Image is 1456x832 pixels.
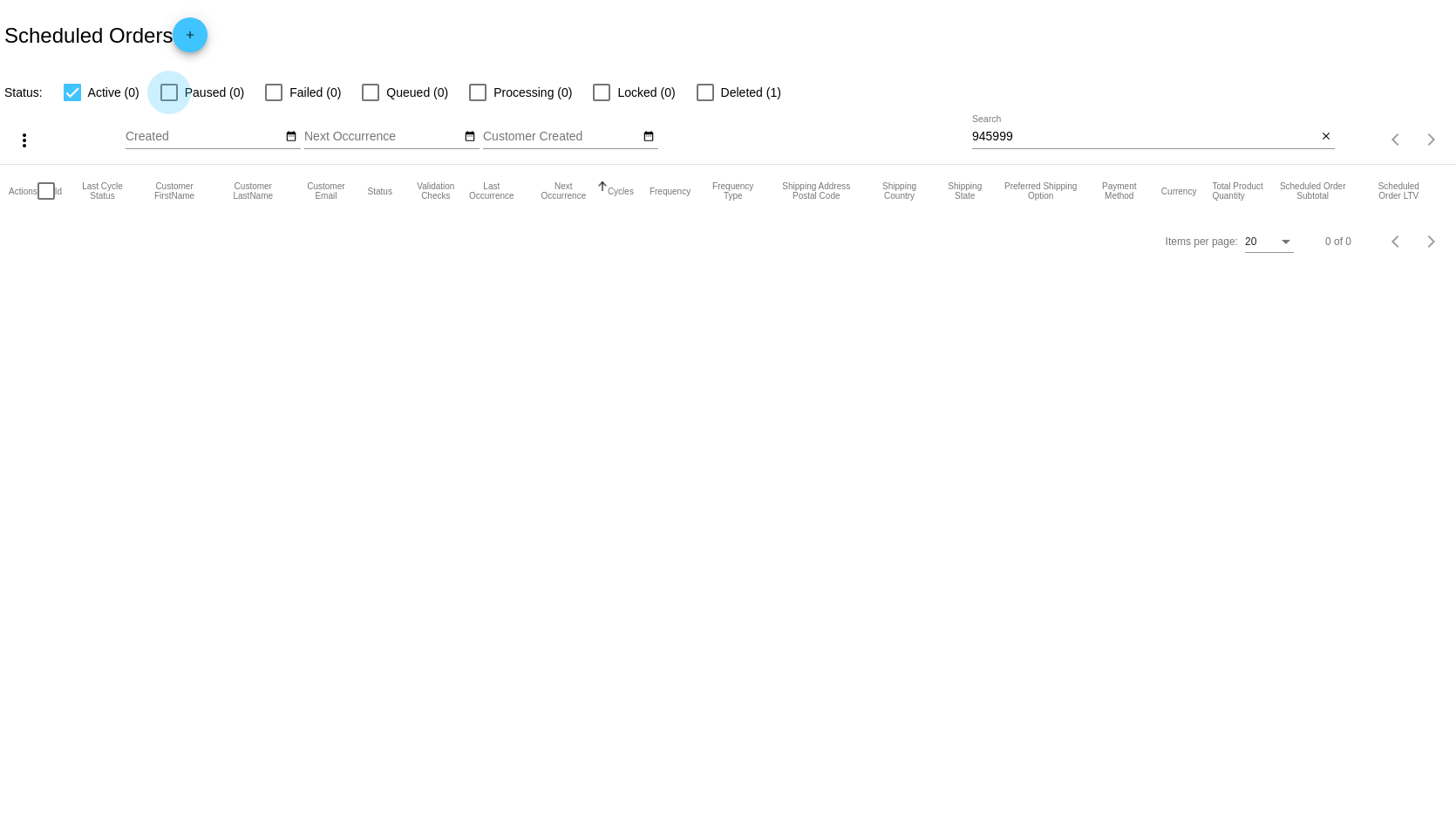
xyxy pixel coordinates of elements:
button: Previous page [1379,224,1414,259]
mat-header-cell: Validation Checks [408,165,464,217]
mat-icon: close [1320,130,1332,144]
h2: Scheduled Orders [4,17,208,52]
mat-icon: date_range [643,130,655,144]
button: Change sorting for LifetimeValue [1366,181,1432,201]
button: Change sorting for ShippingCountry [873,181,926,201]
span: Processing (0) [493,82,572,103]
button: Change sorting for LastOccurrenceUtc [464,181,520,201]
button: Change sorting for Subtotal [1276,181,1351,201]
mat-select: Items per page: [1245,236,1294,249]
input: Search [972,130,1317,144]
span: Failed (0) [289,82,341,103]
mat-icon: date_range [285,130,297,144]
button: Change sorting for Frequency [650,186,691,196]
mat-header-cell: Total Product Quantity [1212,165,1275,217]
span: 20 [1245,235,1256,248]
div: 0 of 0 [1325,235,1351,248]
button: Change sorting for NextOccurrenceUtc [535,181,592,201]
button: Change sorting for CustomerLastName [221,181,284,201]
button: Change sorting for FrequencyType [706,181,759,201]
mat-header-cell: Actions [9,165,37,217]
button: Change sorting for ShippingPostcode [775,181,857,201]
button: Change sorting for LastProcessingCycleId [78,181,127,201]
button: Change sorting for CustomerEmail [300,181,351,201]
span: Deleted (1) [721,82,781,103]
button: Change sorting for PreferredShippingOption [1004,181,1078,201]
input: Next Occurrence [304,130,461,144]
button: Change sorting for ShippingState [942,181,989,201]
button: Next page [1414,224,1449,259]
mat-icon: date_range [464,130,476,144]
button: Change sorting for Id [55,186,62,196]
span: Paused (0) [185,82,244,103]
mat-icon: add [180,29,201,50]
div: Items per page: [1166,235,1238,248]
span: Status: [4,85,43,99]
button: Clear [1317,128,1335,147]
span: Queued (0) [386,82,448,103]
button: Previous page [1379,122,1414,157]
button: Change sorting for CustomerFirstName [143,181,207,201]
button: Change sorting for PaymentMethod.Type [1093,181,1146,201]
span: Active (0) [88,82,139,103]
button: Next page [1414,122,1449,157]
button: Change sorting for CurrencyIso [1161,186,1197,196]
span: Locked (0) [617,82,675,103]
mat-icon: more_vert [14,130,35,151]
button: Change sorting for Status [368,186,392,196]
input: Created [126,130,282,144]
button: Change sorting for Cycles [608,186,634,196]
input: Customer Created [483,130,640,144]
